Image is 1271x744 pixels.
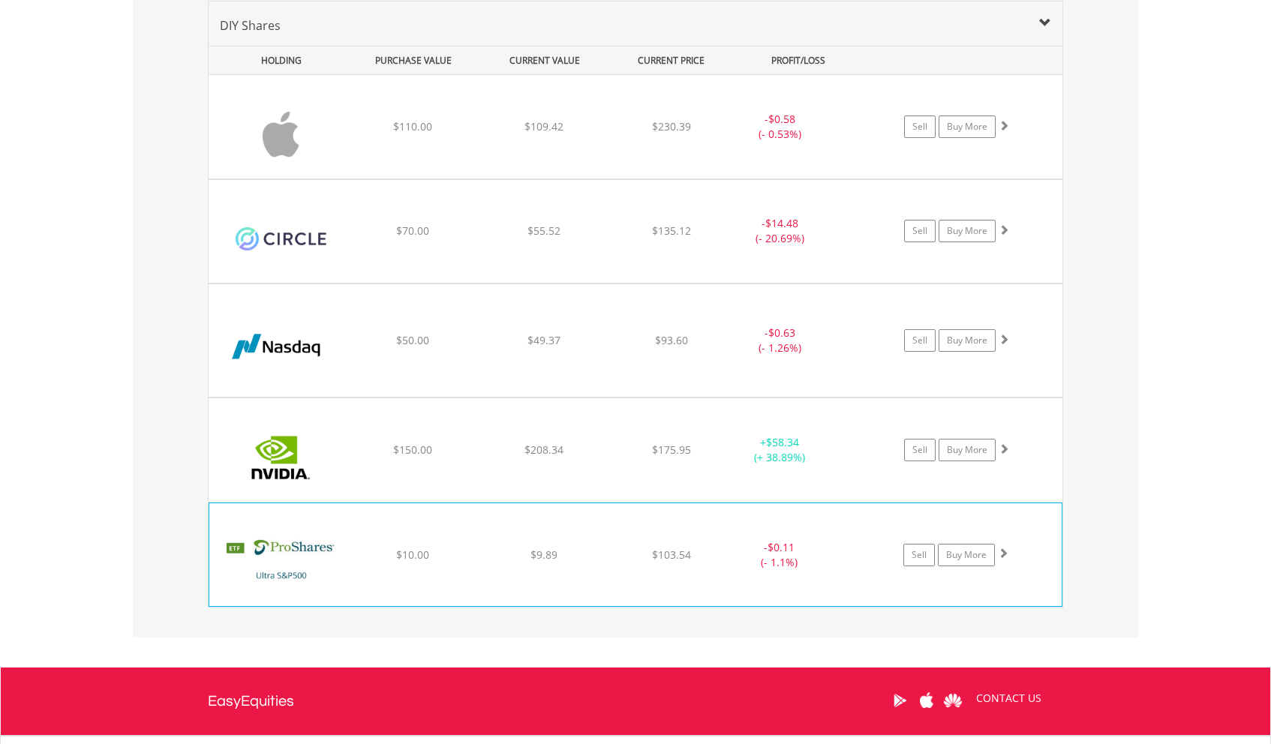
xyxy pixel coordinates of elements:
a: Sell [904,329,936,352]
a: Sell [904,439,936,461]
span: $93.60 [655,333,688,347]
span: DIY Shares [220,17,281,34]
div: PROFIT/LOSS [734,46,862,74]
a: Huawei [939,677,966,724]
img: EQU.US.NVDA.png [216,417,345,498]
span: $103.54 [652,547,691,562]
span: $135.12 [652,223,691,238]
a: Buy More [939,115,996,138]
span: $49.37 [527,333,560,347]
img: EQU.US.CRCL.png [216,199,345,279]
div: PURCHASE VALUE [349,46,477,74]
span: $150.00 [393,442,432,457]
a: Sell [904,220,936,242]
div: - (- 1.1%) [723,540,836,570]
a: CONTACT US [966,677,1052,719]
img: EQU.US.AAPL.png [216,94,345,175]
span: $208.34 [524,442,563,457]
span: $50.00 [396,333,429,347]
span: $9.89 [530,547,557,562]
a: Buy More [938,544,995,566]
span: $70.00 [396,223,429,238]
div: CURRENT PRICE [611,46,731,74]
a: Buy More [939,439,996,461]
a: Sell [903,544,935,566]
a: Buy More [939,329,996,352]
div: - (- 0.53%) [723,112,837,142]
div: - (- 1.26%) [723,325,837,355]
div: CURRENT VALUE [480,46,608,74]
img: EQU.US.SSO.png [217,522,346,601]
a: Apple [913,677,939,724]
span: $10.00 [396,547,429,562]
div: + (+ 38.89%) [723,435,837,465]
img: EQU.US.NDAQ.png [216,303,345,393]
span: $175.95 [652,442,691,457]
a: Sell [904,115,936,138]
span: $14.48 [765,216,798,230]
div: HOLDING [209,46,346,74]
span: $55.52 [527,223,560,238]
span: $109.42 [524,119,563,133]
span: $58.34 [766,435,799,449]
a: Google Play [887,677,913,724]
span: $110.00 [393,119,432,133]
span: $0.11 [768,540,795,554]
a: Buy More [939,220,996,242]
div: - (- 20.69%) [723,216,837,246]
span: $0.58 [768,112,795,126]
a: EasyEquities [208,667,294,735]
span: $230.39 [652,119,691,133]
span: $0.63 [768,325,795,340]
